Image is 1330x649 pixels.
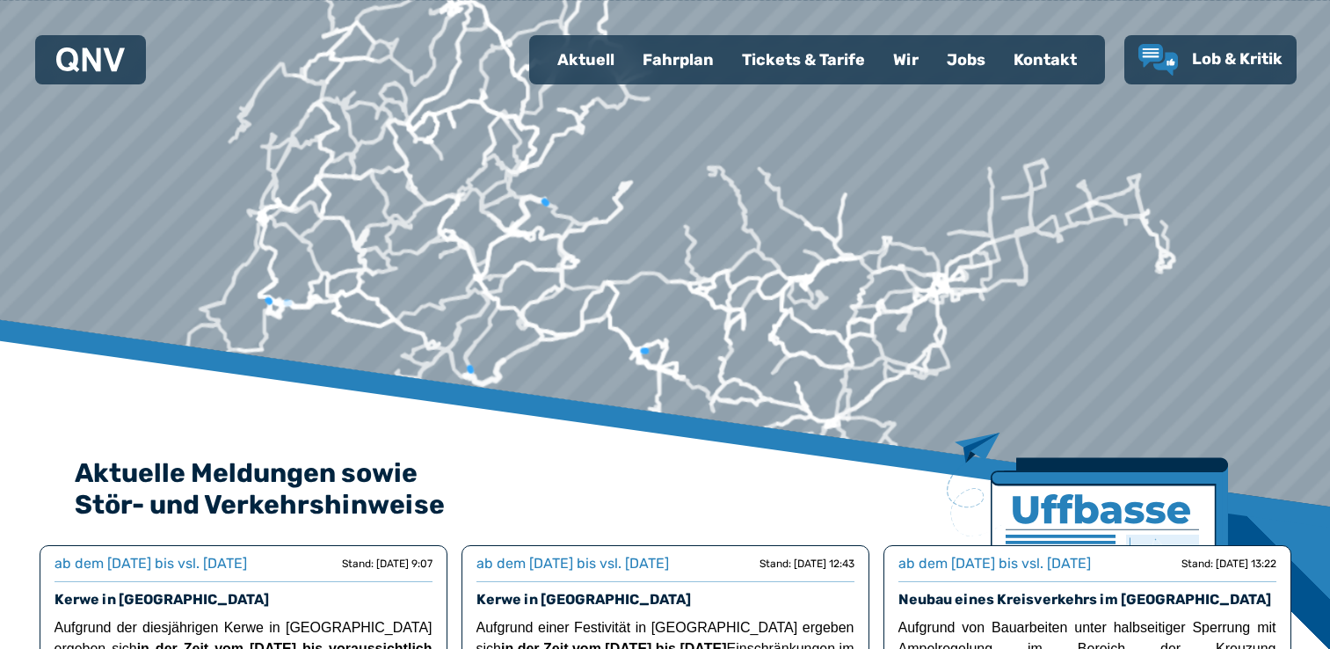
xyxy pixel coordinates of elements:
div: Stand: [DATE] 9:07 [342,557,432,571]
a: Kontakt [999,37,1091,83]
span: Lob & Kritik [1192,49,1283,69]
div: ab dem [DATE] bis vsl. [DATE] [898,553,1091,574]
a: Kerwe in [GEOGRAPHIC_DATA] [55,591,269,608]
div: ab dem [DATE] bis vsl. [DATE] [55,553,247,574]
div: Stand: [DATE] 12:43 [759,557,854,571]
a: QNV Logo [56,42,125,77]
img: QNV Logo [56,47,125,72]
a: Wir [879,37,933,83]
a: Kerwe in [GEOGRAPHIC_DATA] [476,591,691,608]
a: Jobs [933,37,999,83]
a: Lob & Kritik [1138,44,1283,76]
h2: Aktuelle Meldungen sowie Stör- und Verkehrshinweise [75,457,1256,521]
div: ab dem [DATE] bis vsl. [DATE] [476,553,669,574]
a: Neubau eines Kreisverkehrs im [GEOGRAPHIC_DATA] [898,591,1271,608]
div: Stand: [DATE] 13:22 [1181,557,1276,571]
a: Aktuell [543,37,629,83]
a: Fahrplan [629,37,728,83]
a: Tickets & Tarife [728,37,879,83]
